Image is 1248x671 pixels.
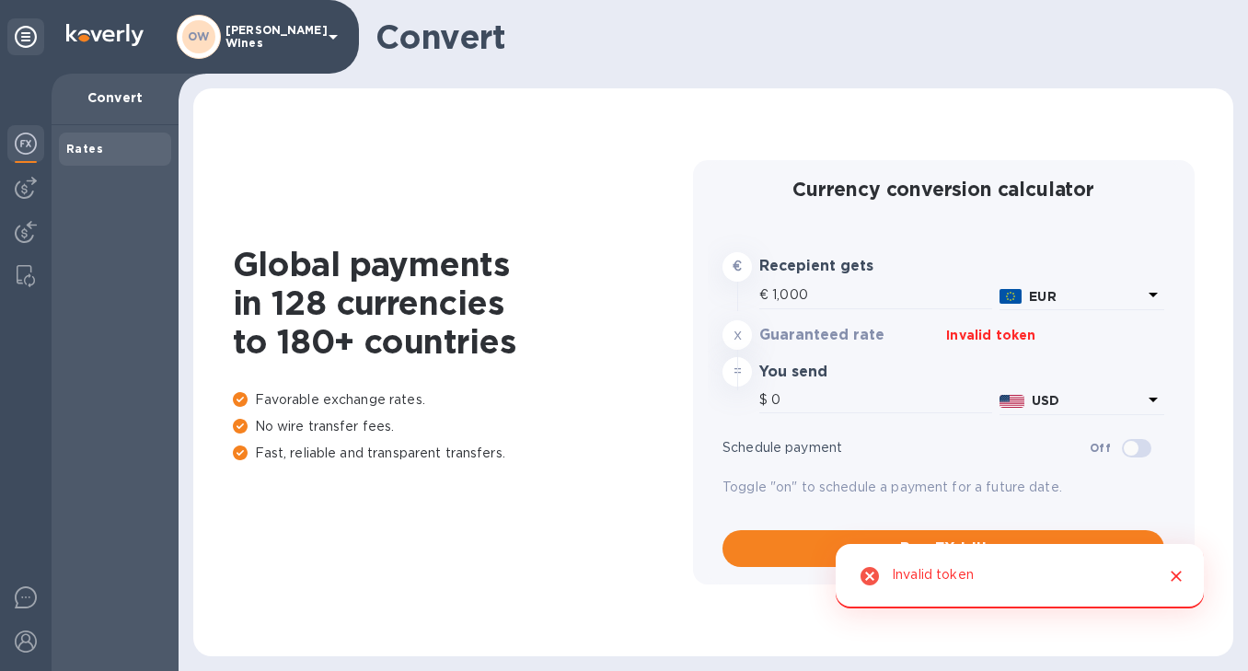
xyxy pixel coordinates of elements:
[1090,441,1111,455] b: Off
[759,258,939,275] h3: Recepient gets
[759,387,771,414] div: $
[66,88,164,107] p: Convert
[759,282,772,309] div: €
[737,538,1150,560] span: Pay FX bill
[733,259,742,273] strong: €
[233,390,693,410] p: Favorable exchange rates.
[946,326,1035,344] p: Invalid token
[722,320,752,350] div: x
[722,438,1090,457] p: Schedule payment
[1000,395,1024,408] img: USD
[66,24,144,46] img: Logo
[233,245,693,361] h1: Global payments in 128 currencies to 180+ countries
[1164,564,1188,588] button: Close
[376,17,1219,56] h1: Convert
[759,327,939,344] h3: Guaranteed rate
[722,357,752,387] div: =
[233,444,693,463] p: Fast, reliable and transparent transfers.
[722,530,1164,567] button: Pay FX bill
[759,364,939,381] h3: You send
[722,178,1164,201] h2: Currency conversion calculator
[1029,289,1056,304] b: EUR
[66,142,103,156] b: Rates
[892,559,974,594] div: Invalid token
[772,282,992,309] input: Amount
[771,387,992,414] input: Amount
[1032,393,1059,408] b: USD
[233,417,693,436] p: No wire transfer fees.
[225,24,318,50] p: [PERSON_NAME] Wines
[722,478,1164,497] p: Toggle "on" to schedule a payment for a future date.
[7,18,44,55] div: Unpin categories
[15,133,37,155] img: Foreign exchange
[188,29,210,43] b: OW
